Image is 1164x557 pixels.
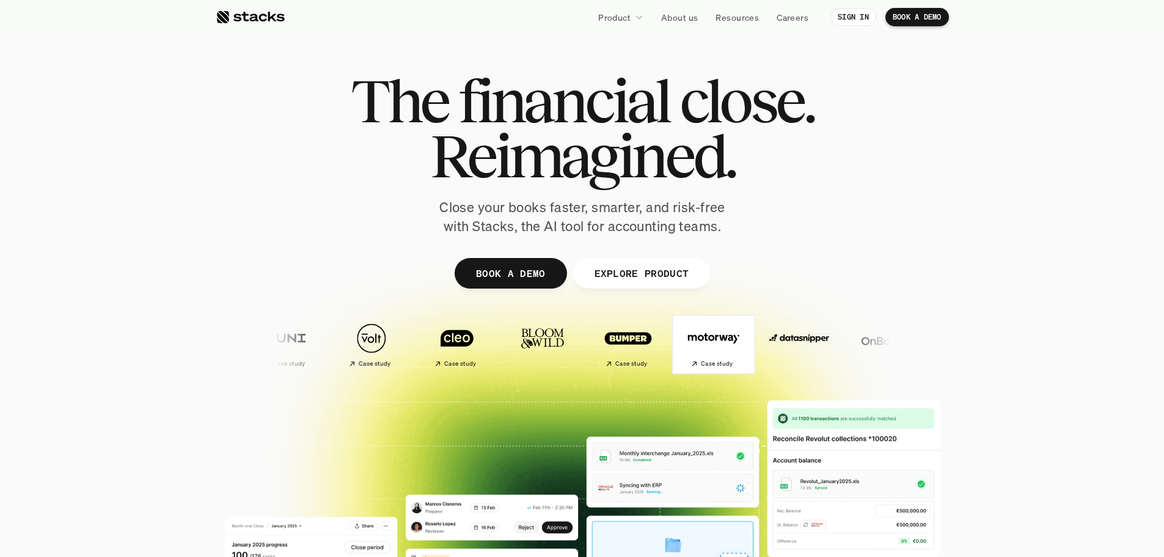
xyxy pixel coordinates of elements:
p: Resources [716,11,759,24]
p: Product [598,11,631,24]
span: close. [679,73,814,128]
a: Careers [769,6,816,28]
a: Case study [417,317,497,372]
a: Case study [674,317,753,372]
p: BOOK A DEMO [893,13,942,21]
p: BOOK A DEMO [475,264,545,282]
h2: Case study [273,360,305,367]
a: Case study [332,317,411,372]
a: BOOK A DEMO [885,8,949,26]
h2: Case study [444,360,476,367]
a: Case study [246,317,326,372]
p: Careers [777,11,808,24]
span: financial [458,73,669,128]
a: Resources [708,6,766,28]
h2: Case study [615,360,647,367]
p: Close your books faster, smarter, and risk-free with Stacks, the AI tool for accounting teams. [430,198,735,236]
a: SIGN IN [830,8,876,26]
p: EXPLORE PRODUCT [594,264,689,282]
h2: Case study [700,360,733,367]
a: EXPLORE PRODUCT [573,258,710,289]
p: About us [661,11,698,24]
span: The [351,73,448,128]
a: BOOK A DEMO [454,258,566,289]
a: About us [654,6,705,28]
p: SIGN IN [838,13,869,21]
a: Case study [588,317,668,372]
span: Reimagined. [430,128,734,183]
h2: Case study [358,360,390,367]
a: Privacy Policy [144,283,198,292]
